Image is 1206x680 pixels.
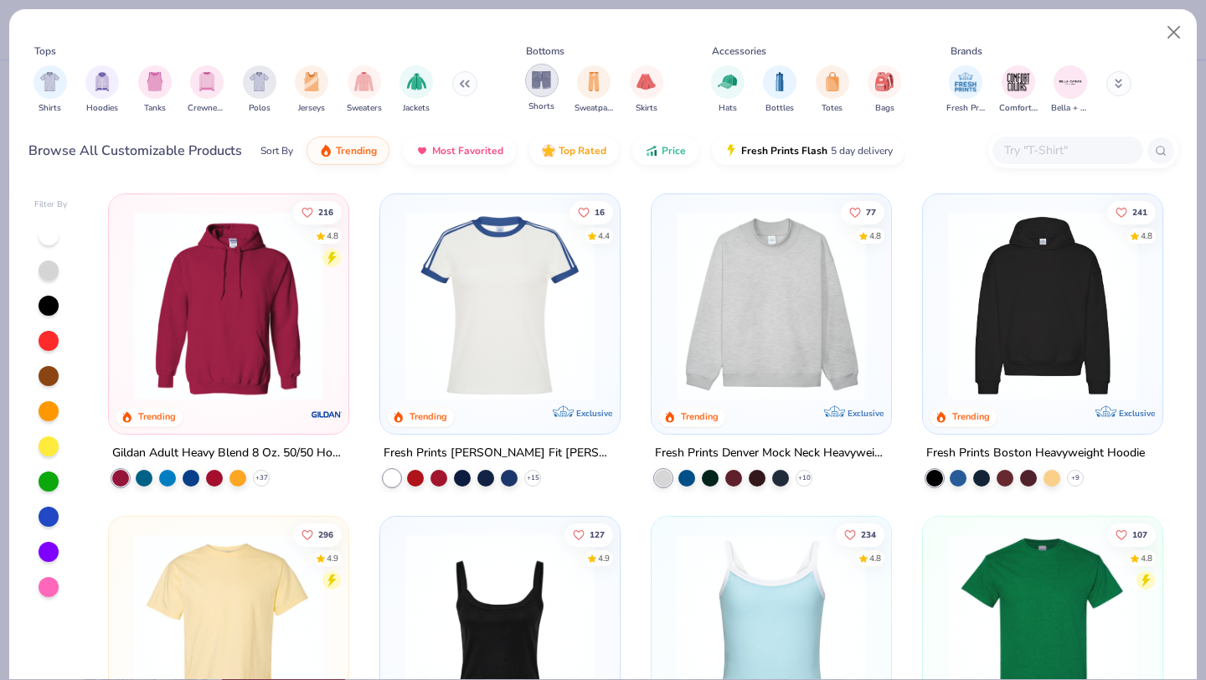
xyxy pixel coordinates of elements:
button: filter button [347,65,382,115]
button: filter button [763,65,796,115]
img: Shorts Image [532,70,551,90]
div: Brands [951,44,982,59]
span: Exclusive [576,408,612,419]
span: Crewnecks [188,102,226,115]
div: Accessories [712,44,766,59]
button: filter button [33,65,67,115]
img: Comfort Colors Image [1006,70,1031,95]
span: Tanks [144,102,166,115]
div: Browse All Customizable Products [28,141,242,161]
button: Like [1107,200,1156,224]
div: filter for Comfort Colors [999,65,1038,115]
button: Most Favorited [403,137,516,165]
img: Bags Image [875,72,894,91]
button: Like [841,200,884,224]
button: filter button [85,65,119,115]
div: Fresh Prints Denver Mock Neck Heavyweight Sweatshirt [655,443,888,464]
div: filter for Totes [816,65,849,115]
img: Hats Image [718,72,737,91]
div: Sort By [260,143,293,158]
button: filter button [399,65,433,115]
div: filter for Sweatpants [575,65,613,115]
button: filter button [575,65,613,115]
div: filter for Bottles [763,65,796,115]
img: Totes Image [823,72,842,91]
span: Price [662,144,686,157]
span: 127 [590,530,605,538]
div: filter for Polos [243,65,276,115]
span: Exclusive [848,408,884,419]
button: filter button [868,65,901,115]
span: + 9 [1071,473,1080,483]
span: Totes [822,102,843,115]
button: filter button [630,65,663,115]
div: Bottoms [526,44,564,59]
div: 4.9 [327,552,339,564]
button: filter button [711,65,745,115]
span: Jerseys [298,102,325,115]
button: filter button [1051,65,1090,115]
span: 296 [319,530,334,538]
button: filter button [295,65,328,115]
div: Fresh Prints [PERSON_NAME] Fit [PERSON_NAME] Shirt with Stripes [384,443,616,464]
img: Fresh Prints Image [953,70,978,95]
span: Fresh Prints [946,102,985,115]
img: Shirts Image [40,72,59,91]
span: 241 [1132,208,1147,216]
img: e5540c4d-e74a-4e58-9a52-192fe86bec9f [397,211,603,400]
span: Trending [336,144,377,157]
span: Bags [875,102,894,115]
img: Skirts Image [636,72,656,91]
button: Top Rated [529,137,619,165]
img: 77058d13-6681-46a4-a602-40ee85a356b7 [603,211,809,400]
span: Skirts [636,102,657,115]
button: Like [294,523,343,546]
div: filter for Shirts [33,65,67,115]
button: Fresh Prints Flash5 day delivery [712,137,905,165]
button: Price [632,137,698,165]
img: Gildan logo [310,398,343,431]
div: 4.8 [1141,552,1152,564]
img: Sweatpants Image [585,72,603,91]
button: Trending [307,137,389,165]
input: Try "T-Shirt" [1002,141,1131,160]
span: Shorts [528,100,554,113]
img: flash.gif [724,144,738,157]
button: Like [569,200,613,224]
img: trending.gif [319,144,332,157]
span: Sweaters [347,102,382,115]
img: most_fav.gif [415,144,429,157]
img: Sweaters Image [354,72,374,91]
span: 216 [319,208,334,216]
span: Sweatpants [575,102,613,115]
button: Like [836,523,884,546]
img: Jackets Image [407,72,426,91]
span: Fresh Prints Flash [741,144,827,157]
img: TopRated.gif [542,144,555,157]
div: 4.4 [598,229,610,242]
div: filter for Skirts [630,65,663,115]
div: filter for Bags [868,65,901,115]
button: filter button [525,65,559,115]
button: filter button [999,65,1038,115]
button: filter button [138,65,172,115]
img: Bella + Canvas Image [1058,70,1083,95]
span: Bottles [765,102,794,115]
button: Like [564,523,613,546]
div: filter for Hoodies [85,65,119,115]
img: f5d85501-0dbb-4ee4-b115-c08fa3845d83 [668,211,874,400]
div: 4.9 [598,552,610,564]
img: 91acfc32-fd48-4d6b-bdad-a4c1a30ac3fc [940,211,1146,400]
div: filter for Hats [711,65,745,115]
div: Gildan Adult Heavy Blend 8 Oz. 50/50 Hooded Sweatshirt [112,443,345,464]
span: Top Rated [559,144,606,157]
img: 01756b78-01f6-4cc6-8d8a-3c30c1a0c8ac [126,211,332,400]
span: 77 [866,208,876,216]
span: Jackets [403,102,430,115]
img: Bottles Image [770,72,789,91]
div: filter for Jerseys [295,65,328,115]
span: Most Favorited [432,144,503,157]
span: Bella + Canvas [1051,102,1090,115]
button: filter button [243,65,276,115]
span: + 10 [797,473,810,483]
